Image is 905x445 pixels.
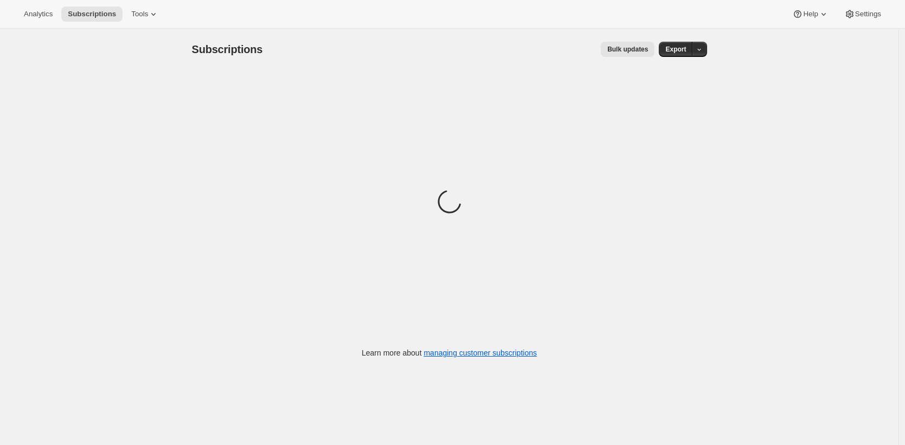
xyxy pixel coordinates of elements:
[131,10,148,18] span: Tools
[855,10,881,18] span: Settings
[423,349,537,357] a: managing customer subscriptions
[362,347,537,358] p: Learn more about
[607,45,648,54] span: Bulk updates
[192,43,263,55] span: Subscriptions
[61,7,123,22] button: Subscriptions
[659,42,692,57] button: Export
[786,7,835,22] button: Help
[665,45,686,54] span: Export
[838,7,888,22] button: Settings
[803,10,818,18] span: Help
[68,10,116,18] span: Subscriptions
[24,10,53,18] span: Analytics
[17,7,59,22] button: Analytics
[601,42,654,57] button: Bulk updates
[125,7,165,22] button: Tools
